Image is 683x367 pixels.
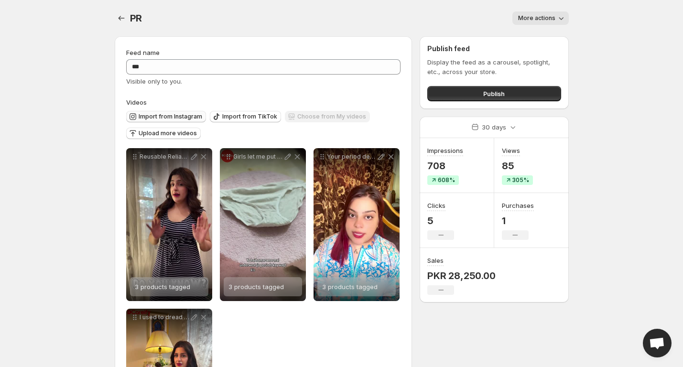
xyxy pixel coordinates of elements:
p: I used to dread my periods rashes leaks and the constant discomfort of pads But everything change... [140,313,189,321]
span: Import from Instagram [139,113,202,120]
button: Publish [427,86,561,101]
p: 708 [427,160,463,172]
button: Settings [115,11,128,25]
button: More actions [512,11,569,25]
h3: Impressions [427,146,463,155]
p: 85 [502,160,533,172]
span: Upload more videos [139,130,197,137]
span: More actions [518,14,555,22]
p: Reusable Reliable Revolutionary Dcareify Period Panty made with soft cotton fabric for all-day co... [140,153,189,161]
p: Your period deserves more than stress and discomfort With Dcareify Period Panties you can move wi... [327,153,377,161]
span: Videos [126,98,147,106]
h3: Sales [427,256,444,265]
div: Your period deserves more than stress and discomfort With Dcareify Period Panties you can move wi... [314,148,400,301]
button: Upload more videos [126,128,201,139]
span: 3 products tagged [135,283,190,291]
p: PKR 28,250.00 [427,270,495,281]
span: Feed name [126,49,160,56]
p: 5 [427,215,454,227]
span: 3 products tagged [322,283,378,291]
span: 3 products tagged [228,283,284,291]
button: Import from Instagram [126,111,206,122]
span: Import from TikTok [222,113,277,120]
p: Display the feed as a carousel, spotlight, etc., across your store. [427,57,561,76]
span: 305% [512,176,529,184]
span: PR [130,12,142,24]
h3: Views [502,146,520,155]
div: Girls let me put you on to something life-changing Ive been trying out the dcareify Reusable Peri... [220,148,306,301]
h3: Clicks [427,201,445,210]
div: Open chat [643,329,672,357]
span: 608% [438,176,455,184]
span: Publish [483,89,505,98]
h2: Publish feed [427,44,561,54]
button: Import from TikTok [210,111,281,122]
span: Visible only to you. [126,77,182,85]
p: Girls let me put you on to something life-changing Ive been trying out the dcareify Reusable Peri... [233,153,283,161]
p: 1 [502,215,534,227]
div: Reusable Reliable Revolutionary Dcareify Period Panty made with soft cotton fabric for all-day co... [126,148,212,301]
h3: Purchases [502,201,534,210]
p: 30 days [482,122,506,132]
